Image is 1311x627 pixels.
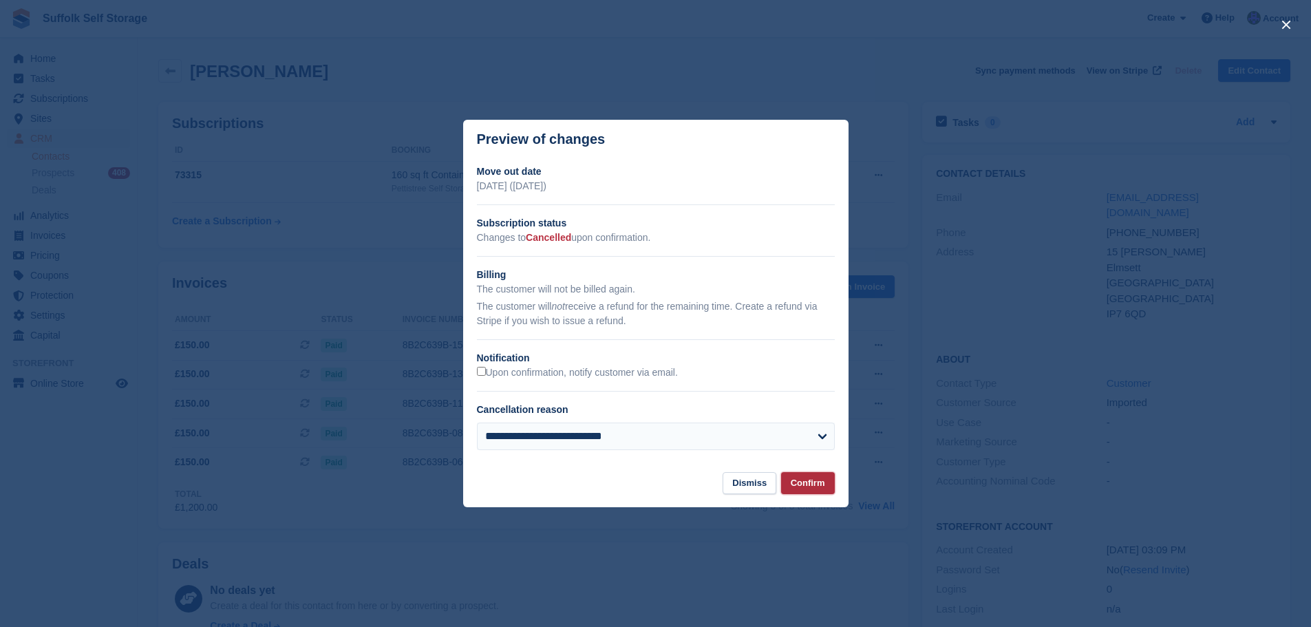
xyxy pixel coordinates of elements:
em: not [551,301,564,312]
label: Upon confirmation, notify customer via email. [477,367,678,379]
label: Cancellation reason [477,404,568,415]
p: [DATE] ([DATE]) [477,179,835,193]
input: Upon confirmation, notify customer via email. [477,367,486,376]
h2: Notification [477,351,835,365]
button: Dismiss [723,472,776,495]
button: Confirm [781,472,835,495]
h2: Subscription status [477,216,835,231]
span: Cancelled [526,232,571,243]
h2: Move out date [477,164,835,179]
h2: Billing [477,268,835,282]
p: The customer will not be billed again. [477,282,835,297]
button: close [1275,14,1297,36]
p: Changes to upon confirmation. [477,231,835,245]
p: The customer will receive a refund for the remaining time. Create a refund via Stripe if you wish... [477,299,835,328]
p: Preview of changes [477,131,606,147]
